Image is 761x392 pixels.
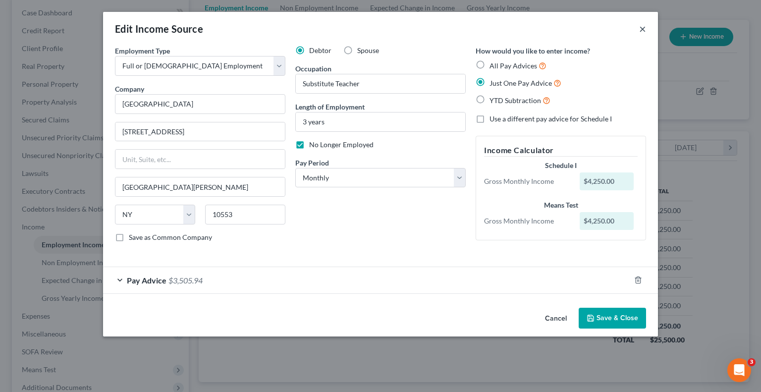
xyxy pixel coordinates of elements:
[727,358,751,382] iframe: Intercom live chat
[129,233,212,241] span: Save as Common Company
[296,112,465,131] input: ex: 2 years
[639,23,646,35] button: ×
[479,176,575,186] div: Gross Monthly Income
[295,102,365,112] label: Length of Employment
[580,212,634,230] div: $4,250.00
[115,85,144,93] span: Company
[580,172,634,190] div: $4,250.00
[357,46,379,55] span: Spouse
[309,46,331,55] span: Debtor
[205,205,285,224] input: Enter zip...
[476,46,590,56] label: How would you like to enter income?
[479,216,575,226] div: Gross Monthly Income
[484,200,638,210] div: Means Test
[484,144,638,157] h5: Income Calculator
[115,22,203,36] div: Edit Income Source
[115,94,285,114] input: Search company by name...
[115,150,285,168] input: Unit, Suite, etc...
[295,159,329,167] span: Pay Period
[309,140,374,149] span: No Longer Employed
[168,276,203,285] span: $3,505.94
[489,96,541,105] span: YTD Subtraction
[489,114,612,123] span: Use a different pay advice for Schedule I
[537,309,575,329] button: Cancel
[127,276,166,285] span: Pay Advice
[115,47,170,55] span: Employment Type
[489,61,537,70] span: All Pay Advices
[489,79,552,87] span: Just One Pay Advice
[484,161,638,170] div: Schedule I
[295,63,331,74] label: Occupation
[748,358,756,366] span: 3
[115,177,285,196] input: Enter city...
[579,308,646,329] button: Save & Close
[296,74,465,93] input: --
[115,122,285,141] input: Enter address...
